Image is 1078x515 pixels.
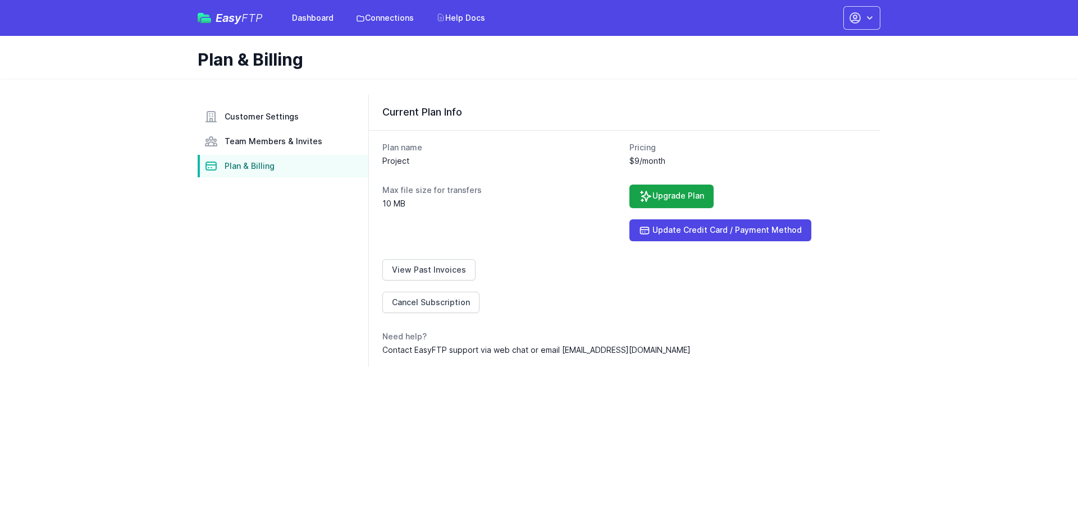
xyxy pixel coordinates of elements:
a: Connections [349,8,421,28]
a: Customer Settings [198,105,368,128]
dt: Max file size for transfers [382,185,620,196]
span: Plan & Billing [225,160,275,172]
a: Dashboard [285,8,340,28]
span: Team Members & Invites [225,136,322,147]
a: Plan & Billing [198,155,368,177]
img: easyftp_logo.png [198,13,211,23]
span: Easy [216,12,263,24]
h1: Plan & Billing [198,49,871,70]
a: Cancel Subscription [382,292,479,313]
span: FTP [241,11,263,25]
a: EasyFTP [198,12,263,24]
h3: Current Plan Info [382,105,867,119]
a: Upgrade Plan [629,185,714,208]
a: Update Credit Card / Payment Method [629,219,811,241]
dd: Contact EasyFTP support via web chat or email [EMAIL_ADDRESS][DOMAIN_NAME] [382,344,867,356]
span: Customer Settings [225,111,299,122]
dd: 10 MB [382,198,620,209]
dd: Project [382,155,620,167]
dt: Plan name [382,142,620,153]
dt: Need help? [382,331,867,342]
dt: Pricing [629,142,867,153]
dd: $9/month [629,155,867,167]
a: View Past Invoices [382,259,476,281]
a: Help Docs [430,8,492,28]
a: Team Members & Invites [198,130,368,153]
